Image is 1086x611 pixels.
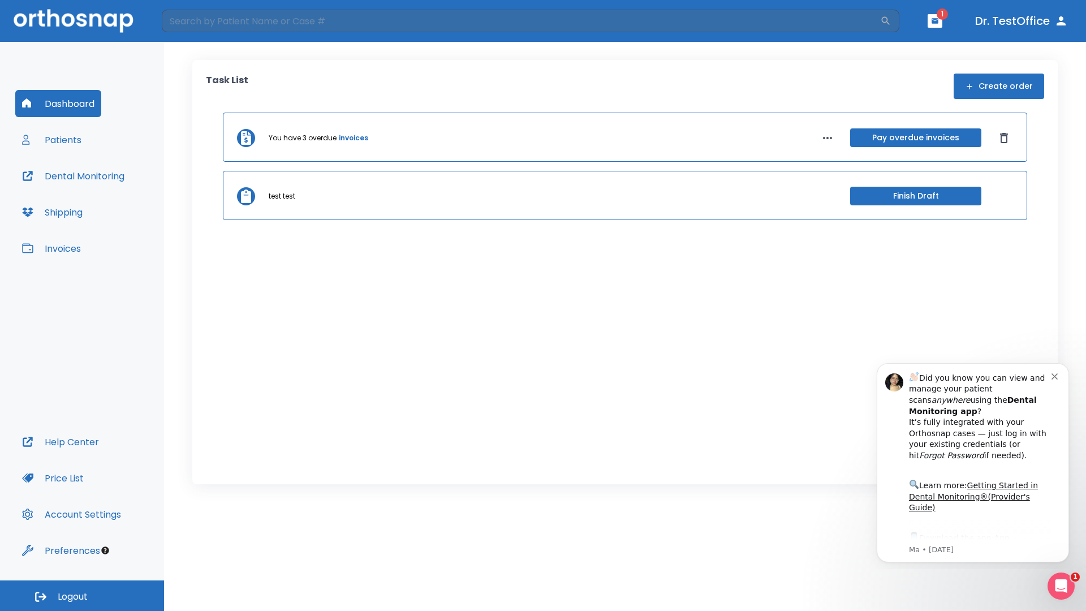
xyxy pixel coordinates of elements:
[15,537,107,564] button: Preferences
[954,74,1044,99] button: Create order
[100,545,110,556] div: Tooltip anchor
[971,11,1072,31] button: Dr. TestOffice
[850,187,981,205] button: Finish Draft
[1048,573,1075,600] iframe: Intercom live chat
[15,464,90,492] button: Price List
[269,133,337,143] p: You have 3 overdue
[49,180,150,201] a: App Store
[58,591,88,603] span: Logout
[15,501,128,528] button: Account Settings
[206,74,248,99] p: Task List
[162,10,880,32] input: Search by Patient Name or Case #
[192,18,201,27] button: Dismiss notification
[49,192,192,202] p: Message from Ma, sent 8w ago
[49,178,192,235] div: Download the app: | ​ Let us know if you need help getting started!
[15,90,101,117] button: Dashboard
[850,128,981,147] button: Pay overdue invoices
[269,191,295,201] p: test test
[937,8,948,20] span: 1
[15,235,88,262] button: Invoices
[15,199,89,226] button: Shipping
[14,9,133,32] img: Orthosnap
[339,133,368,143] a: invoices
[995,129,1013,147] button: Dismiss
[860,353,1086,569] iframe: Intercom notifications message
[15,162,131,190] button: Dental Monitoring
[15,428,106,455] button: Help Center
[1071,573,1080,582] span: 1
[15,126,88,153] button: Patients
